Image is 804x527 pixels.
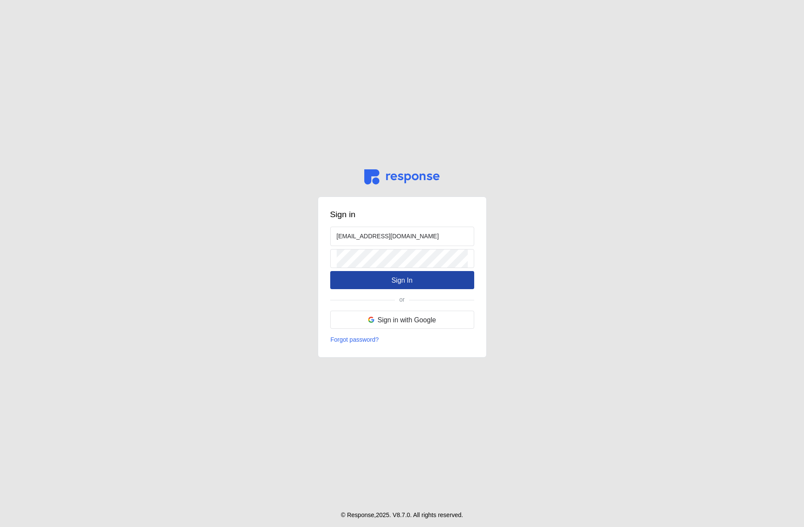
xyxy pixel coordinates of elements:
input: Email [337,227,468,246]
button: Forgot password? [330,335,379,345]
button: Sign in with Google [330,311,474,329]
img: svg%3e [368,317,374,323]
p: Sign in with Google [378,315,436,325]
button: Sign In [330,271,474,289]
p: Forgot password? [331,335,379,345]
img: svg%3e [364,169,440,184]
p: Sign In [391,275,413,286]
h3: Sign in [330,209,474,221]
p: © Response, 2025 . V 8.7.0 . All rights reserved. [341,511,463,520]
p: or [399,295,404,305]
